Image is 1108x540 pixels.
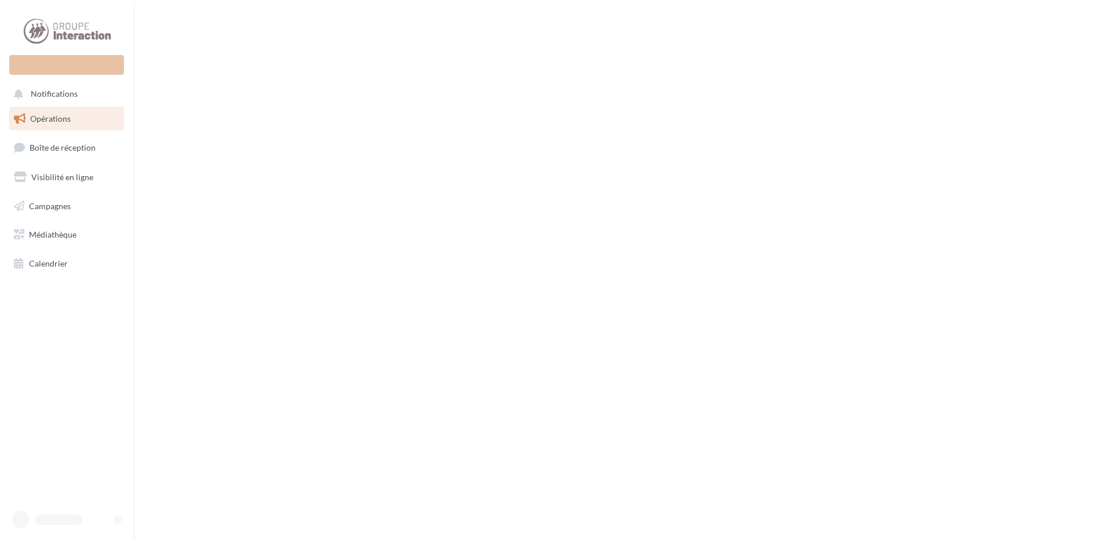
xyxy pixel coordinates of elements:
[30,143,96,152] span: Boîte de réception
[7,135,126,160] a: Boîte de réception
[29,258,68,268] span: Calendrier
[7,222,126,247] a: Médiathèque
[31,172,93,182] span: Visibilité en ligne
[30,114,71,123] span: Opérations
[29,229,76,239] span: Médiathèque
[9,55,124,75] div: Nouvelle campagne
[7,165,126,189] a: Visibilité en ligne
[7,107,126,131] a: Opérations
[7,251,126,276] a: Calendrier
[29,200,71,210] span: Campagnes
[31,89,78,99] span: Notifications
[7,194,126,218] a: Campagnes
